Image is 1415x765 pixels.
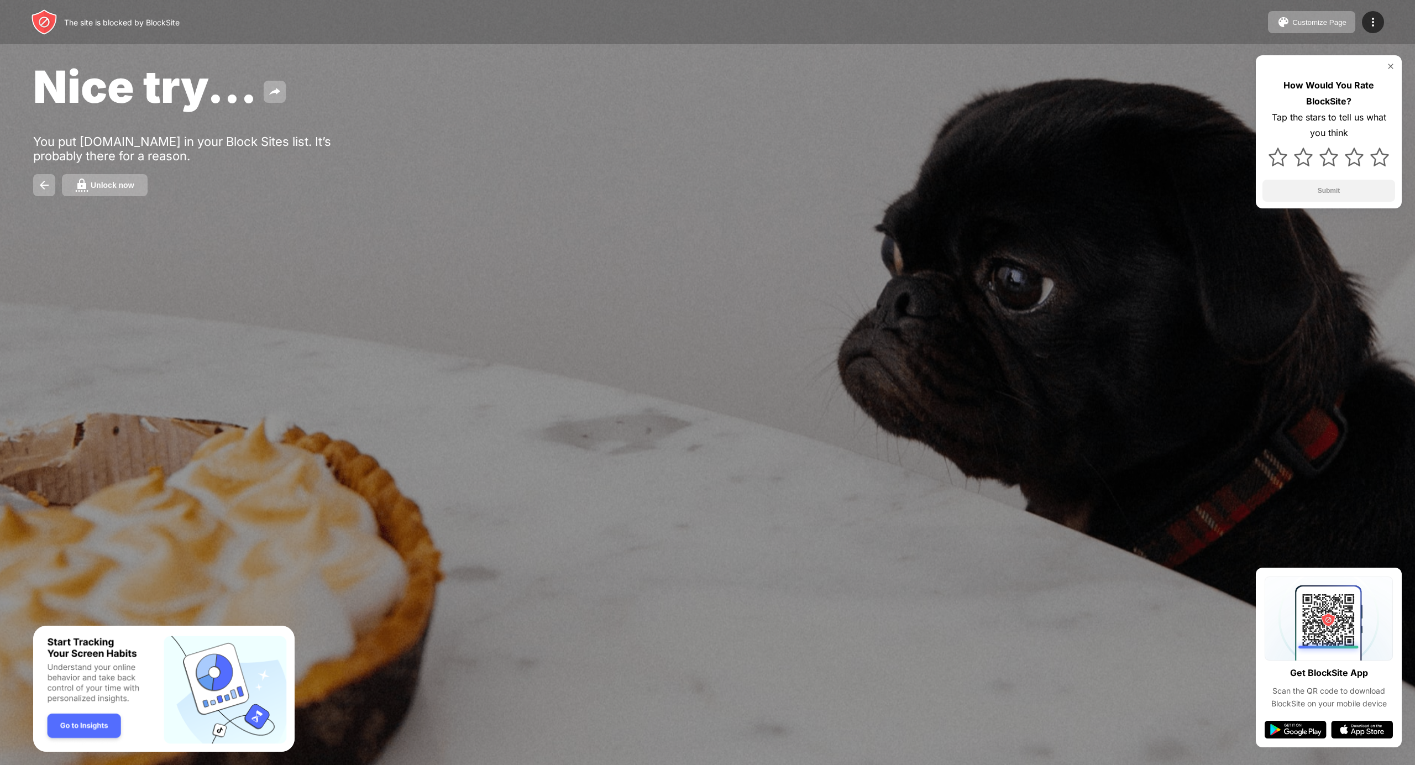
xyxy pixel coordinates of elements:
[1262,109,1395,142] div: Tap the stars to tell us what you think
[1262,180,1395,202] button: Submit
[1331,721,1393,738] img: app-store.svg
[1277,15,1290,29] img: pallet.svg
[1269,148,1287,166] img: star.svg
[31,9,57,35] img: header-logo.svg
[1265,721,1327,738] img: google-play.svg
[1319,148,1338,166] img: star.svg
[1265,577,1393,661] img: qrcode.svg
[75,179,88,192] img: password.svg
[33,626,295,752] iframe: Banner
[1265,685,1393,710] div: Scan the QR code to download BlockSite on your mobile device
[33,134,375,163] div: You put [DOMAIN_NAME] in your Block Sites list. It’s probably there for a reason.
[33,60,257,113] span: Nice try...
[1345,148,1364,166] img: star.svg
[1366,15,1380,29] img: menu-icon.svg
[1268,11,1355,33] button: Customize Page
[1294,148,1313,166] img: star.svg
[1292,18,1346,27] div: Customize Page
[1370,148,1389,166] img: star.svg
[64,18,180,27] div: The site is blocked by BlockSite
[62,174,148,196] button: Unlock now
[91,181,134,190] div: Unlock now
[38,179,51,192] img: back.svg
[1290,665,1368,681] div: Get BlockSite App
[1386,62,1395,71] img: rate-us-close.svg
[268,85,281,98] img: share.svg
[1262,77,1395,109] div: How Would You Rate BlockSite?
